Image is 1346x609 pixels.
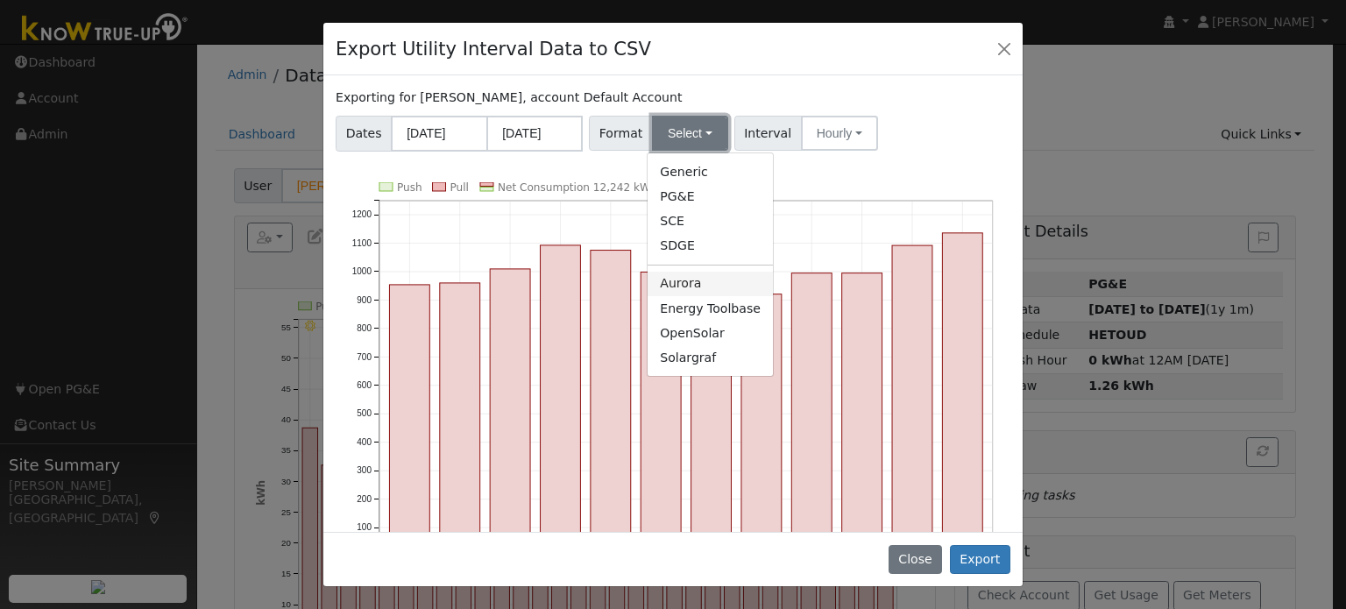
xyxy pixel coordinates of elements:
text: 800 [357,323,372,333]
button: Close [992,36,1017,60]
button: Select [652,116,728,151]
text: Push [397,181,422,194]
a: Generic [648,159,773,184]
rect: onclick="" [943,233,983,556]
rect: onclick="" [741,294,782,556]
rect: onclick="" [490,269,530,556]
a: OpenSolar [648,321,773,345]
h4: Export Utility Interval Data to CSV [336,35,651,63]
a: Energy Toolbase [648,296,773,321]
text: 500 [357,408,372,418]
text: 1000 [352,266,372,276]
text: 100 [357,522,372,532]
text: 400 [357,437,372,447]
a: SDGE [648,234,773,258]
text: 700 [357,351,372,361]
label: Exporting for [PERSON_NAME], account Default Account [336,89,682,107]
span: Format [589,116,653,151]
text: 200 [357,494,372,504]
text: 300 [357,465,372,475]
text: 1100 [352,237,372,247]
text: 900 [357,294,372,304]
rect: onclick="" [390,285,430,556]
text: Net Consumption 12,242 kWh [498,181,657,194]
a: SCE [648,209,773,234]
rect: onclick="" [591,250,631,556]
a: Solargraf [648,345,773,370]
button: Close [889,545,942,575]
button: Hourly [801,116,878,151]
span: Dates [336,116,392,152]
rect: onclick="" [791,273,832,556]
rect: onclick="" [892,245,932,556]
span: Interval [734,116,802,151]
rect: onclick="" [641,272,681,556]
text: Pull [450,181,469,194]
a: PG&E [648,184,773,209]
rect: onclick="" [691,267,732,556]
rect: onclick="" [842,273,882,556]
a: Aurora [648,272,773,296]
text: 1200 [352,209,372,219]
rect: onclick="" [440,283,480,556]
button: Export [950,545,1010,575]
text: 600 [357,380,372,390]
rect: onclick="" [541,245,581,556]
